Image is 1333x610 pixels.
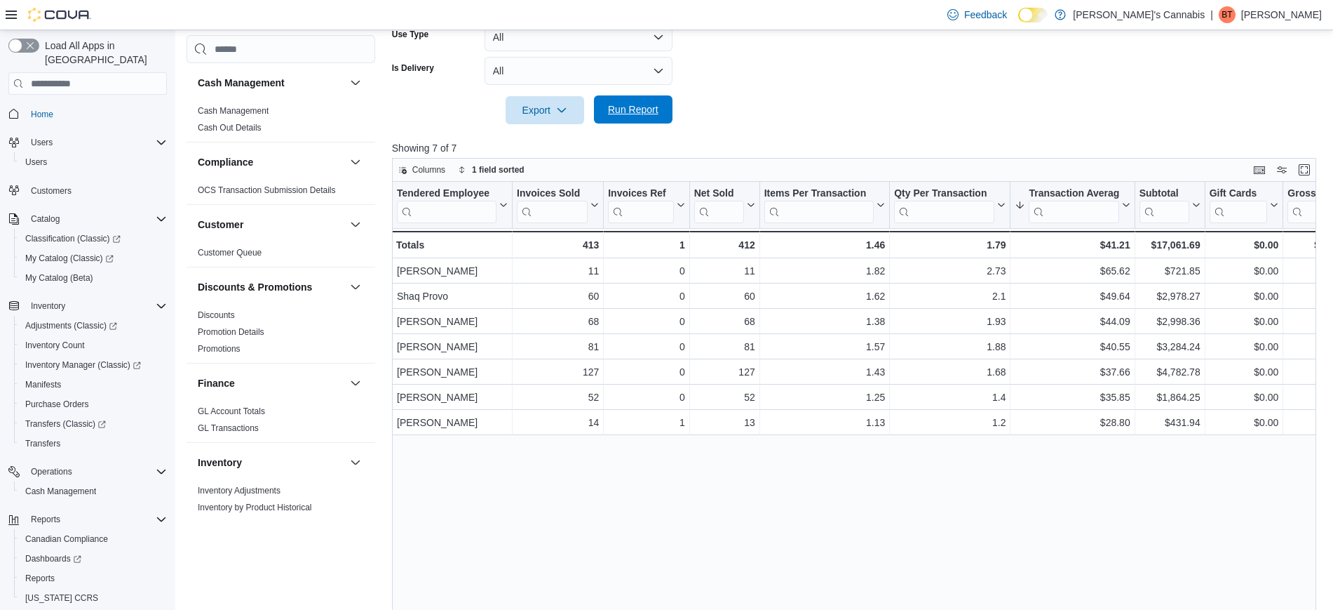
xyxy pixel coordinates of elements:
[25,183,77,199] a: Customers
[347,279,364,296] button: Discounts & Promotions
[25,182,167,199] span: Customers
[25,418,106,430] span: Transfers (Classic)
[694,314,755,331] div: 68
[28,8,91,22] img: Cova
[392,62,434,74] label: Is Delivery
[608,289,684,305] div: 0
[25,320,117,331] span: Adjustments (Classic)
[1251,161,1268,178] button: Keyboard shortcuts
[1015,339,1130,356] div: $40.55
[20,550,87,567] a: Dashboards
[198,343,241,354] span: Promotions
[517,263,599,280] div: 11
[14,229,172,248] a: Classification (Classic)
[894,390,1006,406] div: 1.4
[608,339,684,356] div: 0
[1241,6,1322,23] p: [PERSON_NAME]
[1219,6,1236,23] div: Bill Tran
[1209,263,1278,280] div: $0.00
[20,230,167,247] span: Classification (Classic)
[1139,415,1200,432] div: $431.94
[397,415,508,432] div: [PERSON_NAME]
[14,529,172,549] button: Canadian Compliance
[198,76,285,90] h3: Cash Management
[693,187,755,223] button: Net Sold
[608,102,658,117] span: Run Report
[1222,6,1232,23] span: BT
[397,289,508,305] div: Shaq Provo
[1139,187,1200,223] button: Subtotal
[198,185,336,196] span: OCS Transaction Submission Details
[392,141,1326,155] p: Showing 7 of 7
[517,187,588,201] div: Invoices Sold
[764,415,886,432] div: 1.13
[608,415,684,432] div: 1
[198,218,344,232] button: Customer
[14,375,172,394] button: Manifests
[20,416,111,432] a: Transfers (Classic)
[25,573,55,584] span: Reports
[3,462,172,482] button: Operations
[25,211,65,227] button: Catalog
[198,310,235,321] span: Discounts
[20,376,67,393] a: Manifests
[20,250,119,267] a: My Catalog (Classic)
[517,339,599,356] div: 81
[198,105,269,117] span: Cash Management
[1209,390,1278,406] div: $0.00
[1139,390,1200,406] div: $1,864.25
[20,154,167,171] span: Users
[25,233,121,244] span: Classification (Classic)
[347,375,364,392] button: Finance
[694,415,755,432] div: 13
[942,1,1013,29] a: Feedback
[396,237,508,253] div: Totals
[694,263,755,280] div: 11
[506,96,584,124] button: Export
[20,270,99,286] a: My Catalog (Beta)
[25,486,96,497] span: Cash Management
[517,187,599,223] button: Invoices Sold
[3,209,172,229] button: Catalog
[198,376,344,390] button: Finance
[3,103,172,124] button: Home
[198,185,336,195] a: OCS Transaction Submission Details
[764,339,886,356] div: 1.57
[20,435,167,452] span: Transfers
[397,390,508,406] div: [PERSON_NAME]
[1210,6,1213,23] p: |
[20,550,167,567] span: Dashboards
[14,355,172,375] a: Inventory Manager (Classic)
[397,314,508,331] div: [PERSON_NAME]
[25,511,66,528] button: Reports
[25,134,167,151] span: Users
[894,187,994,201] div: Qty Per Transaction
[25,438,60,449] span: Transfers
[20,317,167,334] span: Adjustments (Classic)
[608,364,684,381] div: 0
[187,307,375,363] div: Discounts & Promotions
[1015,415,1130,432] div: $28.80
[20,317,123,334] a: Adjustments (Classic)
[198,423,259,434] span: GL Transactions
[1139,314,1200,331] div: $2,998.36
[25,340,85,351] span: Inventory Count
[1209,415,1278,432] div: $0.00
[20,337,90,354] a: Inventory Count
[31,213,60,225] span: Catalog
[1139,187,1189,223] div: Subtotal
[20,396,95,413] a: Purchase Orders
[764,187,874,201] div: Items Per Transaction
[694,390,755,406] div: 52
[694,364,755,381] div: 127
[608,390,684,406] div: 0
[25,157,47,168] span: Users
[693,187,743,201] div: Net Sold
[1209,187,1267,201] div: Gift Cards
[452,161,530,178] button: 1 field sorted
[894,339,1006,356] div: 1.88
[894,237,1006,253] div: 1.79
[20,154,53,171] a: Users
[3,510,172,529] button: Reports
[1015,263,1130,280] div: $65.62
